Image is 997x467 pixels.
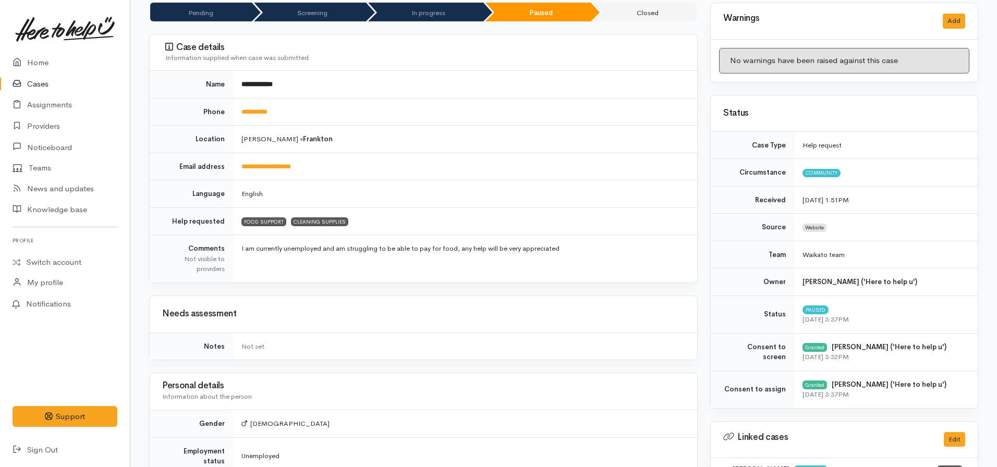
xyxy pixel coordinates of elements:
li: Closed [593,3,697,21]
td: Owner [711,268,794,296]
h3: Case details [165,42,685,53]
td: Help requested [150,207,233,235]
td: Team [711,241,794,268]
h3: Linked cases [723,432,931,443]
td: Circumstance [711,159,794,187]
li: Paused [485,3,591,21]
b: [PERSON_NAME] ('Here to help u') [803,277,917,286]
td: Gender [150,410,233,438]
td: Case Type [711,132,794,159]
span: Website [803,224,826,232]
td: Status [711,296,794,333]
time: [DATE] 1:51PM [803,195,849,204]
td: English [233,180,697,208]
td: Notes [150,333,233,360]
b: Frankton [303,134,333,143]
td: Comments [150,235,233,282]
div: Not visible to providers [162,254,225,274]
td: Received [711,186,794,214]
td: Help request [794,132,978,159]
button: Add [943,14,965,29]
li: Pending [150,3,252,21]
td: Phone [150,98,233,126]
div: Information supplied when case was submitted [165,53,685,63]
div: [DATE] 3:32PM [803,352,965,362]
b: [PERSON_NAME] ('Here to help u') [832,342,946,351]
h6: Profile [13,233,117,248]
div: Granted [803,380,827,389]
td: I am currently unemployed and am struggling to be able to pay for food, any help will be very app... [233,235,697,282]
div: [DATE] 3:37PM [803,389,965,400]
h3: Personal details [162,381,685,391]
td: Consent to screen [711,333,794,371]
td: Name [150,71,233,98]
span: Community [803,169,841,177]
span: [PERSON_NAME] » [241,134,333,143]
span: Information about the person [162,392,252,401]
h3: Needs assessment [162,309,685,319]
h3: Status [723,108,965,118]
b: [PERSON_NAME] ('Here to help u') [832,380,946,389]
div: Not set [241,341,685,352]
td: Consent to assign [711,371,794,408]
span: FOOD SUPPORT [241,217,286,226]
li: Screening [254,3,366,21]
div: [DATE] 3:37PM [803,314,965,325]
td: Language [150,180,233,208]
span: CLEANING SUPPLIES [291,217,348,226]
button: Edit [944,432,965,447]
h3: Warnings [723,14,930,23]
span: Paused [803,305,829,314]
span: [DEMOGRAPHIC_DATA] [241,419,330,428]
td: Location [150,126,233,153]
li: In progress [368,3,484,21]
td: Email address [150,153,233,180]
span: Waikato team [803,250,845,259]
button: Support [13,406,117,427]
div: Granted [803,343,827,351]
td: Source [711,214,794,241]
span: Unemployed [241,451,279,460]
div: No warnings have been raised against this case [719,48,969,73]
